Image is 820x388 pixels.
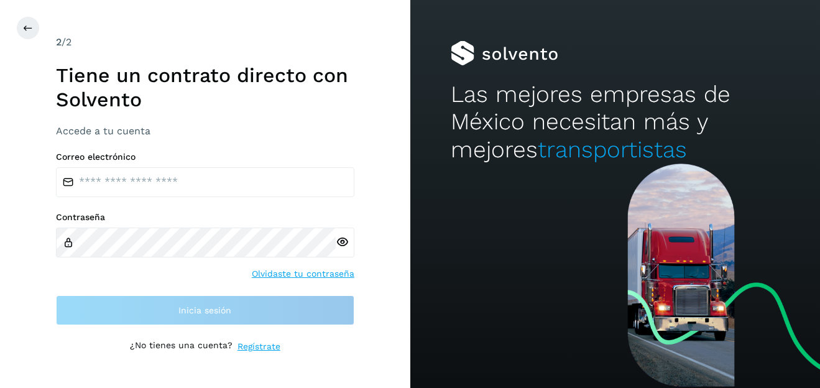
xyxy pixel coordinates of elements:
[56,125,354,137] h3: Accede a tu cuenta
[538,136,687,163] span: transportistas
[56,35,354,50] div: /2
[451,81,779,164] h2: Las mejores empresas de México necesitan más y mejores
[56,152,354,162] label: Correo electrónico
[237,340,280,353] a: Regístrate
[56,63,354,111] h1: Tiene un contrato directo con Solvento
[178,306,231,315] span: Inicia sesión
[56,36,62,48] span: 2
[56,295,354,325] button: Inicia sesión
[252,267,354,280] a: Olvidaste tu contraseña
[56,212,354,223] label: Contraseña
[130,340,233,353] p: ¿No tienes una cuenta?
